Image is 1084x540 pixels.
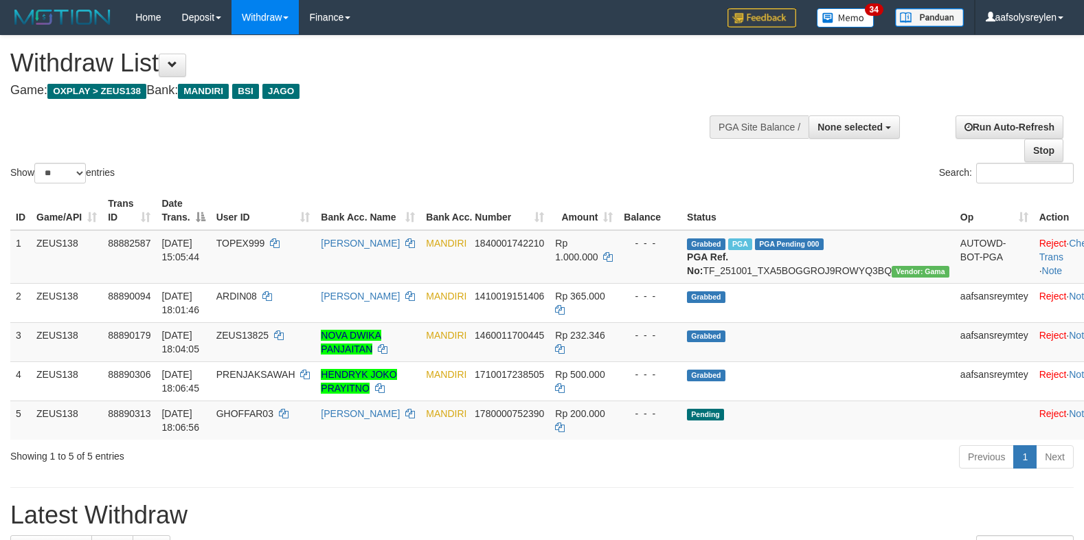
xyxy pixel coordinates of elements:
[687,330,725,342] span: Grabbed
[161,330,199,355] span: [DATE] 18:04:05
[10,191,31,230] th: ID
[624,368,676,381] div: - - -
[178,84,229,99] span: MANDIRI
[809,115,900,139] button: None selected
[216,291,257,302] span: ARDIN08
[10,401,31,440] td: 5
[216,369,295,380] span: PRENJAKSAWAH
[10,7,115,27] img: MOTION_logo.png
[31,322,102,361] td: ZEUS138
[426,330,466,341] span: MANDIRI
[956,115,1063,139] a: Run Auto-Refresh
[10,84,709,98] h4: Game: Bank:
[426,369,466,380] span: MANDIRI
[108,369,150,380] span: 88890306
[10,502,1074,529] h1: Latest Withdraw
[475,369,544,380] span: Copy 1710017238505 to clipboard
[624,407,676,420] div: - - -
[976,163,1074,183] input: Search:
[108,408,150,419] span: 88890313
[10,322,31,361] td: 3
[216,330,269,341] span: ZEUS13825
[420,191,550,230] th: Bank Acc. Number: activate to sort column ascending
[475,330,544,341] span: Copy 1460011700445 to clipboard
[755,238,824,250] span: PGA Pending
[31,361,102,401] td: ZEUS138
[1039,330,1067,341] a: Reject
[426,238,466,249] span: MANDIRI
[426,291,466,302] span: MANDIRI
[959,445,1014,469] a: Previous
[955,283,1034,322] td: aafsansreymtey
[550,191,618,230] th: Amount: activate to sort column ascending
[1024,139,1063,162] a: Stop
[1039,238,1067,249] a: Reject
[955,230,1034,284] td: AUTOWD-BOT-PGA
[10,163,115,183] label: Show entries
[161,408,199,433] span: [DATE] 18:06:56
[687,409,724,420] span: Pending
[475,291,544,302] span: Copy 1410019151406 to clipboard
[1039,291,1067,302] a: Reject
[687,238,725,250] span: Grabbed
[31,401,102,440] td: ZEUS138
[161,369,199,394] span: [DATE] 18:06:45
[108,238,150,249] span: 88882587
[1042,265,1063,276] a: Note
[728,238,752,250] span: Marked by aafnoeunsreypich
[161,291,199,315] span: [DATE] 18:01:46
[262,84,300,99] span: JAGO
[624,236,676,250] div: - - -
[555,291,605,302] span: Rp 365.000
[47,84,146,99] span: OXPLAY > ZEUS138
[31,230,102,284] td: ZEUS138
[955,191,1034,230] th: Op: activate to sort column ascending
[681,191,955,230] th: Status
[727,8,796,27] img: Feedback.jpg
[426,408,466,419] span: MANDIRI
[321,369,396,394] a: HENDRYK JOKO PRAYITNO
[555,330,605,341] span: Rp 232.346
[687,291,725,303] span: Grabbed
[10,49,709,77] h1: Withdraw List
[618,191,681,230] th: Balance
[955,361,1034,401] td: aafsansreymtey
[1036,445,1074,469] a: Next
[31,191,102,230] th: Game/API: activate to sort column ascending
[10,230,31,284] td: 1
[216,238,265,249] span: TOPEX999
[624,328,676,342] div: - - -
[555,408,605,419] span: Rp 200.000
[10,361,31,401] td: 4
[895,8,964,27] img: panduan.png
[1039,408,1067,419] a: Reject
[555,369,605,380] span: Rp 500.000
[321,408,400,419] a: [PERSON_NAME]
[624,289,676,303] div: - - -
[1013,445,1037,469] a: 1
[31,283,102,322] td: ZEUS138
[161,238,199,262] span: [DATE] 15:05:44
[216,408,273,419] span: GHOFFAR03
[108,291,150,302] span: 88890094
[681,230,955,284] td: TF_251001_TXA5BOGGROJ9ROWYQ3BQ
[817,8,874,27] img: Button%20Memo.svg
[232,84,259,99] span: BSI
[211,191,316,230] th: User ID: activate to sort column ascending
[555,238,598,262] span: Rp 1.000.000
[817,122,883,133] span: None selected
[315,191,420,230] th: Bank Acc. Name: activate to sort column ascending
[865,3,883,16] span: 34
[34,163,86,183] select: Showentries
[156,191,210,230] th: Date Trans.: activate to sort column descending
[10,444,442,463] div: Showing 1 to 5 of 5 entries
[475,408,544,419] span: Copy 1780000752390 to clipboard
[475,238,544,249] span: Copy 1840001742210 to clipboard
[102,191,156,230] th: Trans ID: activate to sort column ascending
[939,163,1074,183] label: Search:
[955,322,1034,361] td: aafsansreymtey
[321,291,400,302] a: [PERSON_NAME]
[687,370,725,381] span: Grabbed
[10,283,31,322] td: 2
[687,251,728,276] b: PGA Ref. No:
